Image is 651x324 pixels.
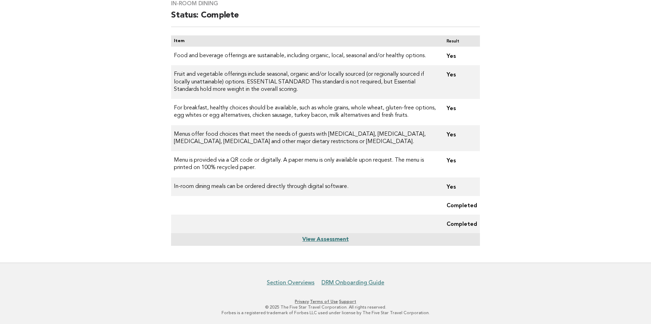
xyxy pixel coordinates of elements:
td: Yes [441,125,480,151]
td: Yes [441,65,480,99]
h2: Status: Complete [171,10,480,27]
a: View Assessment [302,237,348,242]
td: For breakfast, healthy choices should be available, such as whole grains, whole wheat, gluten-fre... [171,99,441,125]
a: Support [339,299,356,304]
a: Terms of Use [310,299,338,304]
p: Forbes is a registered trademark of Forbes LLC used under license by The Five Star Travel Corpora... [111,310,540,316]
th: Result [441,35,480,47]
td: Fruit and vegetable offerings include seasonal, organic and/or locally sourced (or regionally sou... [171,65,441,99]
a: DRM Onboarding Guide [321,279,384,286]
td: Yes [441,177,480,196]
a: Privacy [295,299,309,304]
p: · · [111,299,540,304]
td: Yes [441,151,480,177]
td: Food and beverage offerings are sustainable, including organic, local, seasonal and/or healthy op... [171,47,441,65]
td: Completed [441,196,480,215]
a: Section Overviews [267,279,314,286]
td: Menus offer food choices that meet the needs of guests with [MEDICAL_DATA], [MEDICAL_DATA], [MEDI... [171,125,441,151]
td: Menu is provided via a QR code or digitally. A paper menu is only available upon request. The men... [171,151,441,177]
p: © 2025 The Five Star Travel Corporation. All rights reserved. [111,304,540,310]
td: Completed [441,215,480,233]
td: Yes [441,99,480,125]
th: Item [171,35,441,47]
td: Yes [441,47,480,65]
td: In-room dining meals can be ordered directly through digital software. [171,177,441,196]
